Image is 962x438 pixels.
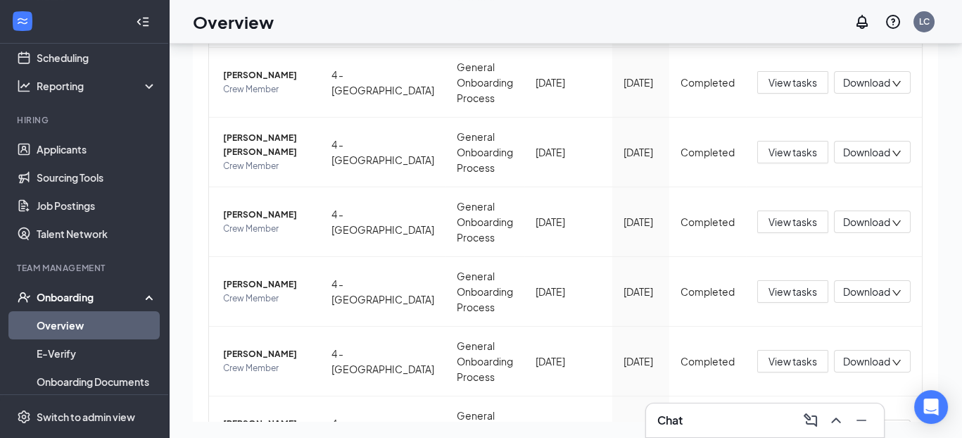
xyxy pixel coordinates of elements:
[17,79,31,93] svg: Analysis
[37,163,157,192] a: Sourcing Tools
[757,350,828,373] button: View tasks
[320,187,445,257] td: 4 - [GEOGRAPHIC_DATA]
[37,339,157,368] a: E-Verify
[657,413,683,428] h3: Chat
[193,10,274,34] h1: Overview
[445,327,524,396] td: General Onboarding Process
[892,149,901,158] span: down
[37,290,145,304] div: Onboarding
[445,187,524,257] td: General Onboarding Process
[802,412,819,429] svg: ComposeMessage
[223,347,309,361] span: [PERSON_NAME]
[17,290,31,304] svg: UserCheck
[854,13,871,30] svg: Notifications
[445,48,524,118] td: General Onboarding Process
[768,284,817,299] span: View tasks
[624,284,658,299] div: [DATE]
[37,44,157,72] a: Scheduling
[37,410,135,424] div: Switch to admin view
[843,354,890,369] span: Download
[799,409,822,432] button: ComposeMessage
[15,14,30,28] svg: WorkstreamLogo
[223,361,309,375] span: Crew Member
[624,214,658,230] div: [DATE]
[37,135,157,163] a: Applicants
[892,218,901,228] span: down
[445,118,524,187] td: General Onboarding Process
[828,412,844,429] svg: ChevronUp
[681,144,735,160] div: Completed
[320,118,445,187] td: 4 - [GEOGRAPHIC_DATA]
[445,257,524,327] td: General Onboarding Process
[624,75,658,90] div: [DATE]
[768,353,817,369] span: View tasks
[843,215,890,230] span: Download
[223,159,309,173] span: Crew Member
[536,75,601,90] div: [DATE]
[768,214,817,230] span: View tasks
[768,75,817,90] span: View tasks
[757,141,828,163] button: View tasks
[757,280,828,303] button: View tasks
[681,353,735,369] div: Completed
[892,288,901,298] span: down
[223,417,309,431] span: [PERSON_NAME]
[885,13,901,30] svg: QuestionInfo
[757,71,828,94] button: View tasks
[536,214,601,230] div: [DATE]
[223,277,309,292] span: [PERSON_NAME]
[624,353,658,369] div: [DATE]
[681,214,735,230] div: Completed
[37,192,157,220] a: Job Postings
[536,144,601,160] div: [DATE]
[853,412,870,429] svg: Minimize
[223,82,309,96] span: Crew Member
[223,222,309,236] span: Crew Member
[681,75,735,90] div: Completed
[850,409,873,432] button: Minimize
[843,75,890,90] span: Download
[320,257,445,327] td: 4 - [GEOGRAPHIC_DATA]
[681,284,735,299] div: Completed
[768,144,817,160] span: View tasks
[320,327,445,396] td: 4 - [GEOGRAPHIC_DATA]
[757,211,828,233] button: View tasks
[843,284,890,299] span: Download
[37,368,157,396] a: Onboarding Documents
[37,311,157,339] a: Overview
[320,48,445,118] td: 4 - [GEOGRAPHIC_DATA]
[17,262,154,274] div: Team Management
[919,15,930,27] div: LC
[892,358,901,368] span: down
[223,292,309,306] span: Crew Member
[17,114,154,126] div: Hiring
[536,284,601,299] div: [DATE]
[892,79,901,89] span: down
[136,15,150,29] svg: Collapse
[914,390,948,424] div: Open Intercom Messenger
[536,353,601,369] div: [DATE]
[17,410,31,424] svg: Settings
[825,409,847,432] button: ChevronUp
[843,145,890,160] span: Download
[223,131,309,159] span: [PERSON_NAME] [PERSON_NAME]
[223,208,309,222] span: [PERSON_NAME]
[223,68,309,82] span: [PERSON_NAME]
[37,220,157,248] a: Talent Network
[624,144,658,160] div: [DATE]
[37,79,158,93] div: Reporting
